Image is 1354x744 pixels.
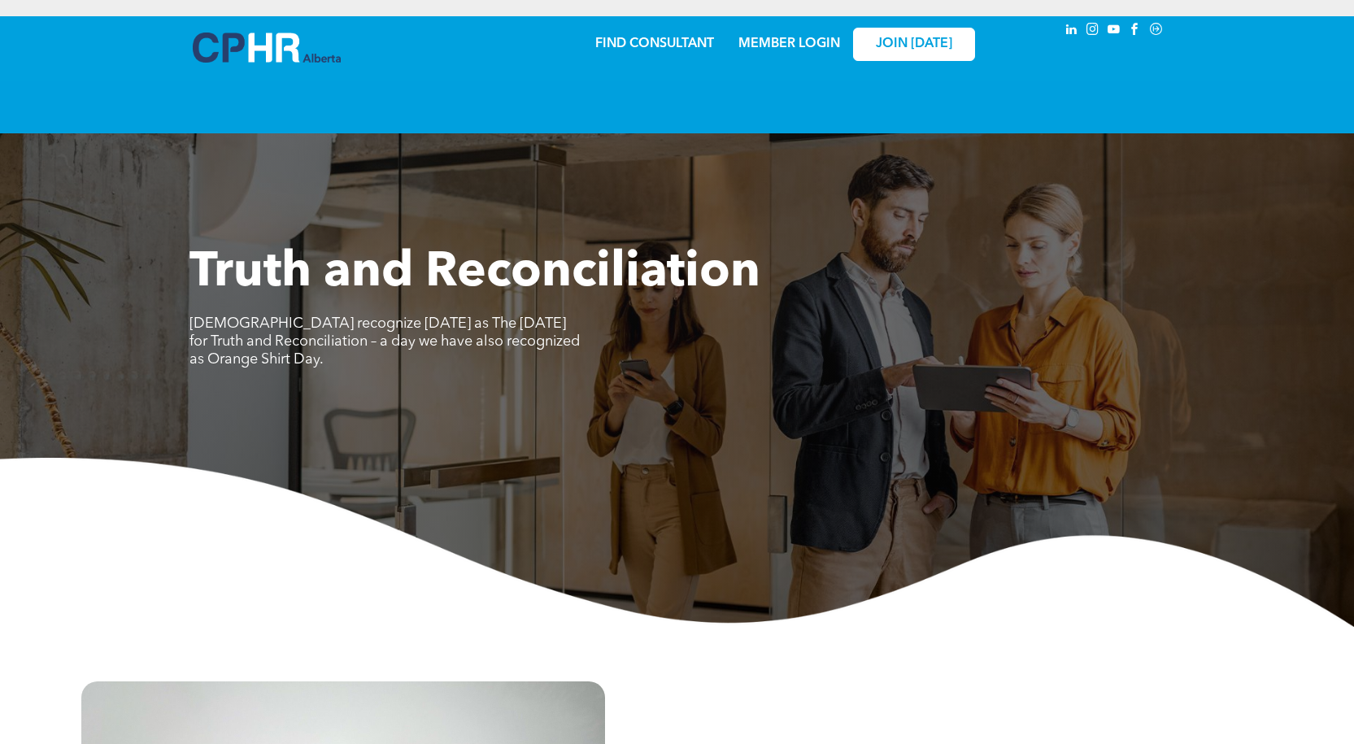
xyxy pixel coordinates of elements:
span: [DEMOGRAPHIC_DATA] recognize [DATE] as The [DATE] for Truth and Reconciliation – a day we have al... [189,316,580,367]
a: instagram [1084,20,1102,42]
a: Social network [1147,20,1165,42]
a: facebook [1126,20,1144,42]
a: JOIN [DATE] [853,28,975,61]
a: MEMBER LOGIN [738,37,840,50]
span: Truth and Reconciliation [189,249,760,298]
span: JOIN [DATE] [876,37,952,52]
a: linkedin [1063,20,1081,42]
a: youtube [1105,20,1123,42]
a: FIND CONSULTANT [595,37,714,50]
img: A blue and white logo for cp alberta [193,33,341,63]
